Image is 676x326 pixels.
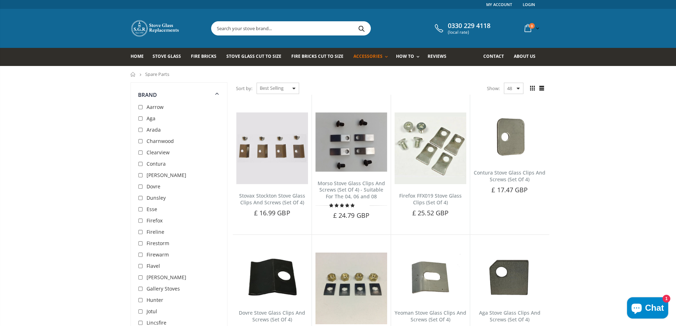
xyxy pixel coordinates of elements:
[291,53,344,59] span: Fire Bricks Cut To Size
[474,112,545,161] img: Set of 4 Contura glass clips with screws
[236,253,308,302] img: Set of 4 Dovre glass clips with screws
[396,53,414,59] span: How To
[428,48,452,66] a: Reviews
[147,263,160,269] span: Flavel
[474,169,545,183] a: Contura Stove Glass Clips And Screws (Set Of 4)
[353,48,391,66] a: Accessories
[131,48,149,66] a: Home
[147,240,169,247] span: Firestorm
[147,149,170,156] span: Clearview
[147,319,166,326] span: Lincsfire
[147,104,164,110] span: Aarrow
[522,21,541,35] a: 0
[625,297,670,320] inbox-online-store-chat: Shopify online store chat
[147,228,164,235] span: Fireline
[433,22,490,35] a: 0330 229 4118 (local rate)
[474,253,545,302] img: Set of 4 Aga glass clips with screws
[147,194,166,201] span: Dunsley
[147,285,180,292] span: Gallery Stoves
[147,251,169,258] span: Firewarm
[412,209,449,217] span: £ 25.52 GBP
[226,48,287,66] a: Stove Glass Cut To Size
[487,83,500,94] span: Show:
[491,186,528,194] span: £ 17.47 GBP
[147,274,186,281] span: [PERSON_NAME]
[354,22,370,35] button: Search
[145,71,169,77] span: Spare Parts
[147,297,163,303] span: Hunter
[514,53,535,59] span: About us
[396,48,423,66] a: How To
[211,22,450,35] input: Search your stove brand...
[329,203,356,208] span: 5.00 stars
[395,112,466,184] img: Firefox FFX019 Stove Glass Clips (Set Of 4)
[147,138,174,144] span: Charnwood
[147,308,157,315] span: Jotul
[147,126,161,133] span: Arada
[191,48,222,66] a: Fire Bricks
[333,211,369,220] span: £ 24.79 GBP
[529,23,535,29] span: 0
[479,309,540,323] a: Aga Stove Glass Clips And Screws (Set Of 4)
[483,48,509,66] a: Contact
[395,253,466,302] img: Set of 4 Yeoman glass clips with screws
[147,217,163,224] span: Firefox
[138,91,157,98] span: Brand
[147,172,186,178] span: [PERSON_NAME]
[226,53,281,59] span: Stove Glass Cut To Size
[514,48,541,66] a: About us
[191,53,216,59] span: Fire Bricks
[239,309,305,323] a: Dovre Stove Glass Clips And Screws (Set Of 4)
[147,206,157,212] span: Esse
[315,112,387,172] img: Stove glass clips for the Morso 04, 06 and 08
[254,209,290,217] span: £ 16.99 GBP
[147,183,160,190] span: Dovre
[131,20,180,37] img: Stove Glass Replacement
[538,84,546,92] span: List view
[147,115,155,122] span: Aga
[399,192,462,206] a: Firefox FFX019 Stove Glass Clips (Set Of 4)
[239,192,305,206] a: Stovax Stockton Stove Glass Clips And Screws (Set Of 4)
[131,72,136,77] a: Home
[529,84,537,92] span: Grid view
[428,53,446,59] span: Reviews
[131,53,144,59] span: Home
[395,309,466,323] a: Yeoman Stove Glass Clips And Screws (Set Of 4)
[315,253,387,324] img: Villager Stove Glass Clips And Nuts (Set Of 4)
[448,22,490,30] span: 0330 229 4118
[483,53,504,59] span: Contact
[153,48,186,66] a: Stove Glass
[147,160,166,167] span: Contura
[318,180,385,200] a: Morso Stove Glass Clips And Screws (Set Of 4) - Suitable For The 04, 06 and 08
[236,82,252,95] span: Sort by:
[353,53,382,59] span: Accessories
[291,48,349,66] a: Fire Bricks Cut To Size
[153,53,181,59] span: Stove Glass
[236,112,308,184] img: Set of 4 Stovax Stockton glass clips with screws
[448,30,490,35] span: (local rate)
